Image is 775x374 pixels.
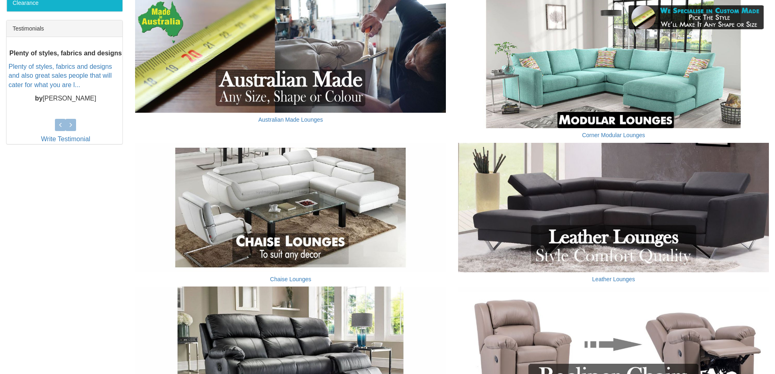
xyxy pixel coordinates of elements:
[7,20,122,37] div: Testimonials
[592,276,635,282] a: Leather Lounges
[9,63,112,88] a: Plenty of styles, fabrics and designs and also great sales people that will cater for what you ar...
[135,143,446,272] img: Chaise Lounges
[582,132,645,138] a: Corner Modular Lounges
[41,136,90,142] a: Write Testimonial
[9,50,122,57] b: Plenty of styles, fabrics and designs
[258,116,323,123] a: Australian Made Lounges
[9,94,122,103] p: [PERSON_NAME]
[270,276,311,282] a: Chaise Lounges
[458,143,769,272] img: Leather Lounges
[35,95,43,102] b: by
